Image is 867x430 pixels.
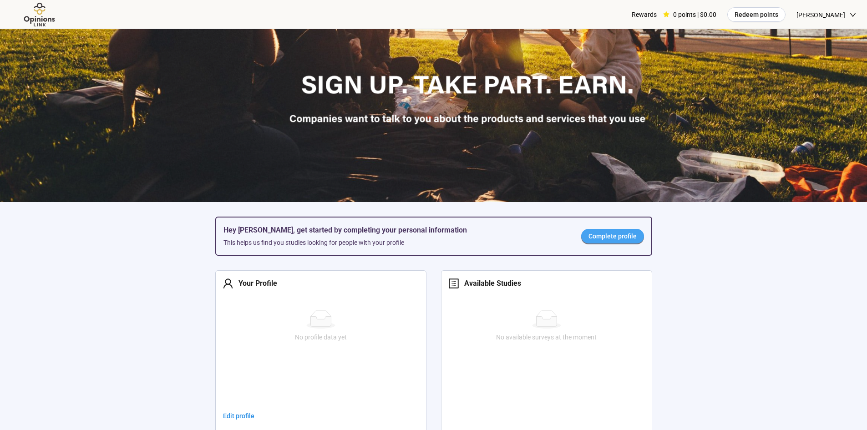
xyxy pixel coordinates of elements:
[216,409,262,423] a: Edit profile
[727,7,786,22] button: Redeem points
[459,278,521,289] div: Available Studies
[735,10,778,20] span: Redeem points
[233,278,277,289] div: Your Profile
[219,332,422,342] div: No profile data yet
[663,11,669,18] span: star
[796,0,845,30] span: [PERSON_NAME]
[581,229,644,243] a: Complete profile
[223,238,567,248] div: This helps us find you studies looking for people with your profile
[223,225,567,236] h5: Hey [PERSON_NAME], get started by completing your personal information
[445,332,648,342] div: No available surveys at the moment
[588,231,637,241] span: Complete profile
[850,12,856,18] span: down
[448,278,459,289] span: profile
[223,411,254,421] span: Edit profile
[223,278,233,289] span: user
